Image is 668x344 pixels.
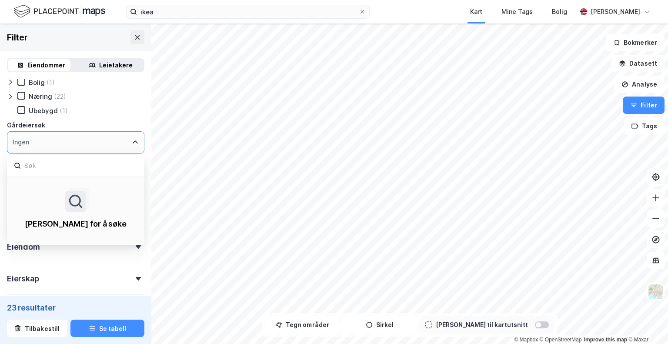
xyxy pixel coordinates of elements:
button: Filter [623,97,665,114]
div: Ubebygd [29,107,58,115]
input: Søk på adresse, matrikkel, gårdeiere, leietakere eller personer [137,5,359,18]
button: Sirkel [343,316,417,334]
div: Bolig [29,78,45,87]
img: Z [648,284,664,300]
div: Eierskap [7,274,39,284]
button: Bokmerker [606,34,665,51]
div: Eiendom [7,242,40,252]
div: (22) [54,92,66,100]
button: Tags [624,117,665,135]
a: Mapbox [514,337,538,343]
button: Se tabell [70,320,144,337]
div: Mine Tags [501,7,533,17]
div: [PERSON_NAME] til kartutsnitt [436,320,528,330]
div: Leietakere [99,60,133,70]
div: [PERSON_NAME] [591,7,640,17]
div: Filter [7,30,28,44]
img: logo.f888ab2527a4732fd821a326f86c7f29.svg [14,4,105,19]
button: Datasett [611,55,665,72]
div: (1) [47,78,55,87]
button: Analyse [614,76,665,93]
a: Improve this map [584,337,627,343]
div: Næring [29,92,52,100]
div: Kontrollprogram for chat [625,302,668,344]
a: OpenStreetMap [540,337,582,343]
button: Tilbakestill [7,320,67,337]
div: 23 resultater [7,302,144,313]
div: Eiendommer [27,60,65,70]
iframe: Chat Widget [625,302,668,344]
div: Gårdeiersøk [7,120,45,130]
div: Ingen [13,137,29,147]
div: Kart [470,7,482,17]
div: Bolig [552,7,567,17]
button: Tegn områder [265,316,339,334]
div: (1) [60,107,68,115]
